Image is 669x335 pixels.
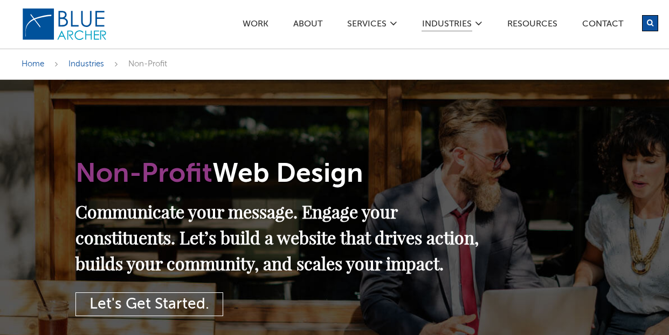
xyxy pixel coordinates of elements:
[22,60,44,68] a: Home
[422,20,472,32] a: Industries
[242,20,269,31] a: Work
[347,20,387,31] a: SERVICES
[22,8,108,41] img: Blue Archer Logo
[75,161,212,188] span: Non-Profit
[75,161,486,188] h1: Web Design
[582,20,624,31] a: Contact
[293,20,323,31] a: ABOUT
[68,60,104,68] a: Industries
[507,20,558,31] a: Resources
[128,60,167,68] span: Non-Profit
[75,199,486,276] h2: Communicate your message. Engage your constituents. Let’s build a website that drives action, bui...
[75,292,223,316] a: Let's Get Started.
